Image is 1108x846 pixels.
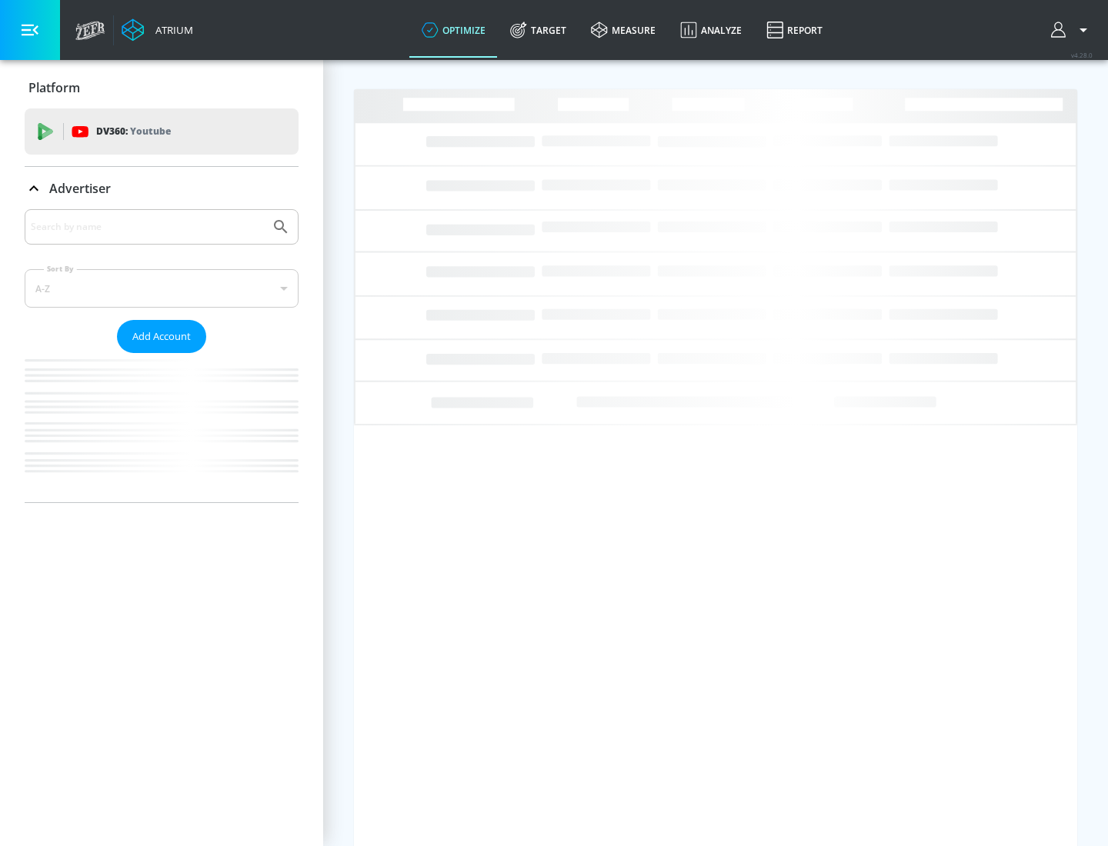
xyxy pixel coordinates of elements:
div: Platform [25,66,299,109]
p: Youtube [130,123,171,139]
a: Atrium [122,18,193,42]
label: Sort By [44,264,77,274]
p: Advertiser [49,180,111,197]
div: Advertiser [25,167,299,210]
span: Add Account [132,328,191,345]
a: measure [579,2,668,58]
button: Add Account [117,320,206,353]
p: DV360: [96,123,171,140]
p: Platform [28,79,80,96]
span: v 4.28.0 [1071,51,1093,59]
a: Report [754,2,835,58]
a: Analyze [668,2,754,58]
div: Advertiser [25,209,299,502]
div: A-Z [25,269,299,308]
nav: list of Advertiser [25,353,299,502]
input: Search by name [31,217,264,237]
a: Target [498,2,579,58]
div: Atrium [149,23,193,37]
a: optimize [409,2,498,58]
div: DV360: Youtube [25,108,299,155]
